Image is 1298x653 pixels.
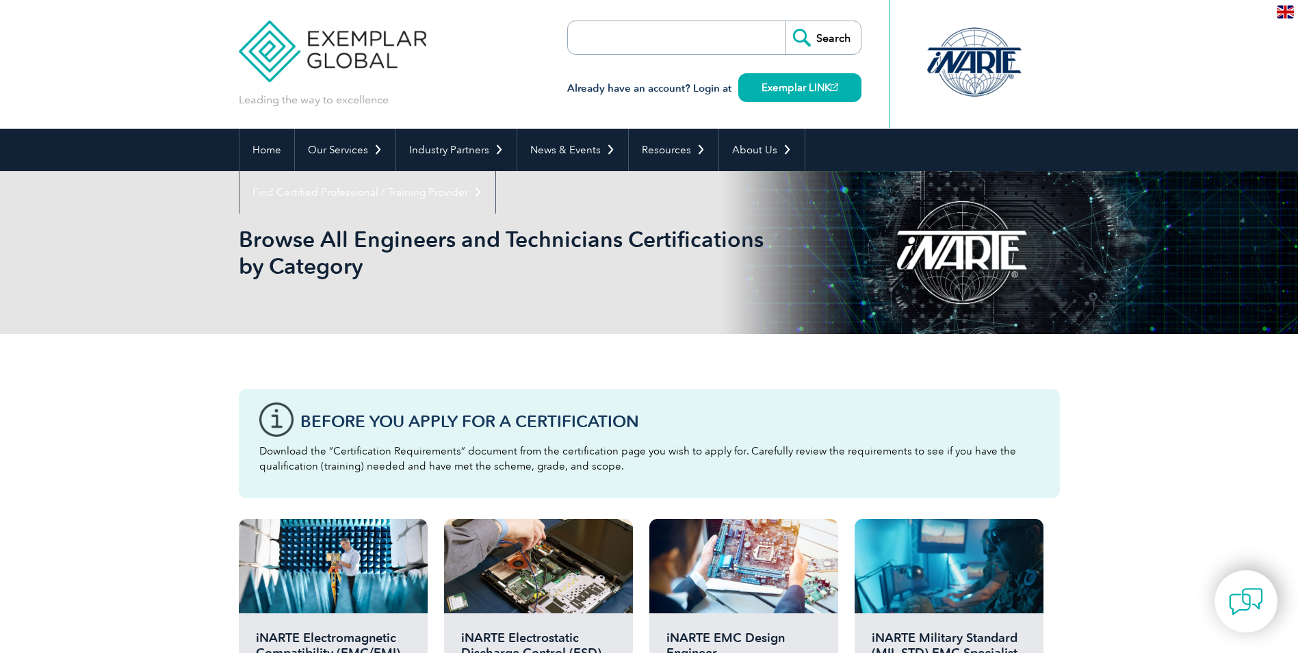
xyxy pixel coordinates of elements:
a: About Us [719,129,805,171]
img: en [1277,5,1294,18]
a: Find Certified Professional / Training Provider [239,171,495,214]
h3: Already have an account? Login at [567,80,861,97]
a: Exemplar LINK [738,73,861,102]
a: Industry Partners [396,129,517,171]
img: open_square.png [831,84,838,91]
h1: Browse All Engineers and Technicians Certifications by Category [239,226,764,279]
a: Home [239,129,294,171]
h3: Before You Apply For a Certification [300,413,1039,430]
p: Leading the way to excellence [239,92,389,107]
p: Download the “Certification Requirements” document from the certification page you wish to apply ... [259,444,1039,474]
input: Search [786,21,861,54]
a: Resources [629,129,718,171]
a: News & Events [517,129,628,171]
img: contact-chat.png [1229,585,1263,619]
a: Our Services [295,129,395,171]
